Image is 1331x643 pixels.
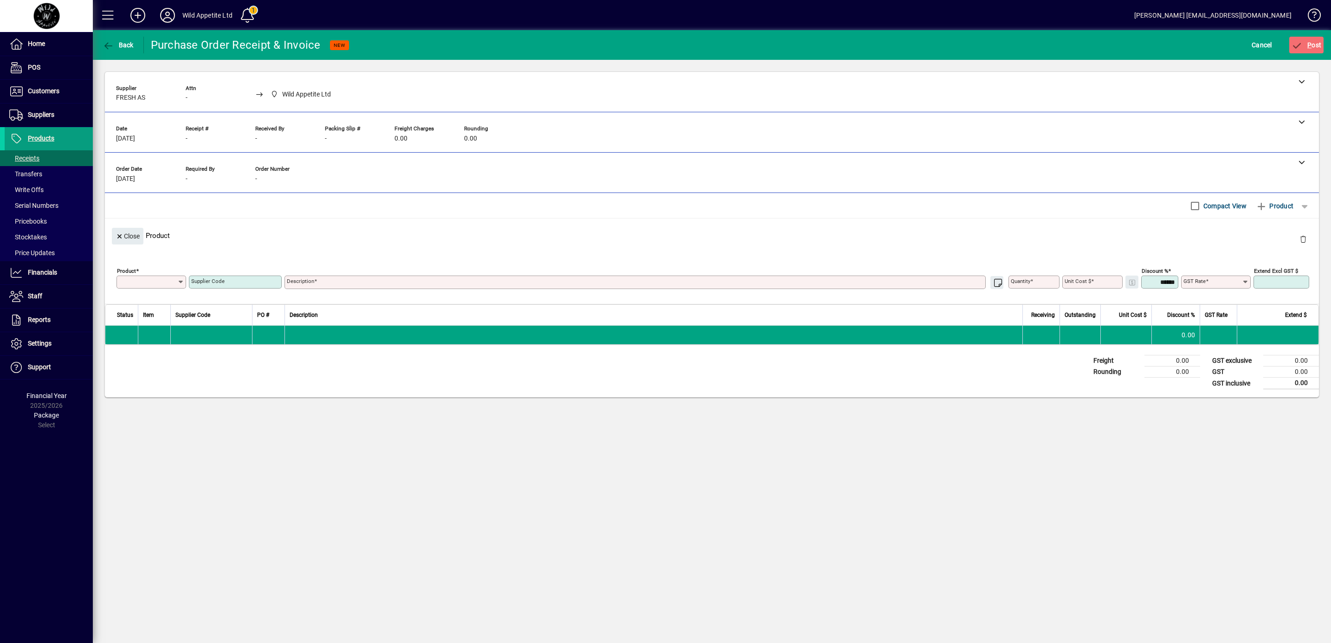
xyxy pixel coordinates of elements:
span: POS [28,64,40,71]
td: 0.00 [1144,367,1200,378]
span: Status [117,310,133,320]
mat-label: Unit Cost $ [1065,278,1091,284]
a: Staff [5,285,93,308]
span: Back [103,41,134,49]
button: Delete [1292,228,1314,250]
button: Cancel [1249,37,1274,53]
mat-label: GST rate [1183,278,1206,284]
span: Financial Year [26,392,67,399]
mat-label: Quantity [1011,278,1030,284]
td: Freight [1089,355,1144,367]
span: Price Updates [9,249,55,257]
button: Back [100,37,136,53]
a: Support [5,356,93,379]
app-page-header-button: Delete [1292,235,1314,243]
span: Unit Cost $ [1119,310,1147,320]
a: Knowledge Base [1301,2,1319,32]
span: P [1307,41,1312,49]
div: Product [105,219,1319,252]
span: [DATE] [116,175,135,183]
span: Reports [28,316,51,323]
a: Customers [5,80,93,103]
button: Close [112,228,143,244]
span: Outstanding [1065,310,1096,320]
span: Cancel [1252,38,1272,52]
span: Stocktakes [9,233,47,241]
span: - [255,135,257,142]
div: Purchase Order Receipt & Invoice [151,38,321,52]
span: - [186,135,187,142]
span: Home [28,40,45,47]
span: - [325,135,327,142]
span: Financials [28,269,57,276]
span: Pricebooks [9,218,47,225]
label: Compact View [1202,201,1247,211]
button: Post [1289,37,1324,53]
span: Settings [28,340,52,347]
a: Transfers [5,166,93,182]
td: Rounding [1089,367,1144,378]
td: GST exclusive [1208,355,1263,367]
span: Write Offs [9,186,44,193]
mat-label: Supplier Code [191,278,225,284]
span: Description [290,310,318,320]
span: Products [28,135,54,142]
a: Suppliers [5,103,93,127]
a: Pricebooks [5,213,93,229]
td: GST inclusive [1208,378,1263,389]
span: Support [28,363,51,371]
span: - [186,94,187,102]
span: Extend $ [1285,310,1307,320]
span: 0.00 [464,135,477,142]
span: FRESH AS [116,94,145,102]
span: Receiving [1031,310,1055,320]
td: 0.00 [1263,367,1319,378]
span: GST Rate [1205,310,1228,320]
a: Receipts [5,150,93,166]
td: 0.00 [1263,355,1319,367]
a: Write Offs [5,182,93,198]
button: Profile [153,7,182,24]
a: Home [5,32,93,56]
div: Wild Appetite Ltd [182,8,233,23]
a: Serial Numbers [5,198,93,213]
td: 0.00 [1151,326,1200,344]
a: Reports [5,309,93,332]
span: - [186,175,187,183]
td: 0.00 [1144,355,1200,367]
a: Settings [5,332,93,355]
span: Staff [28,292,42,300]
td: 0.00 [1263,378,1319,389]
mat-label: Discount % [1142,268,1168,274]
span: Wild Appetite Ltd [282,90,331,99]
span: Discount % [1167,310,1195,320]
span: Serial Numbers [9,202,58,209]
span: 0.00 [394,135,407,142]
span: NEW [334,42,345,48]
a: Price Updates [5,245,93,261]
span: Wild Appetite Ltd [268,89,335,100]
span: PO # [257,310,269,320]
a: POS [5,56,93,79]
span: Package [34,412,59,419]
span: Suppliers [28,111,54,118]
span: Receipts [9,154,39,162]
span: - [255,175,257,183]
span: [DATE] [116,135,135,142]
a: Stocktakes [5,229,93,245]
button: Add [123,7,153,24]
mat-label: Extend excl GST $ [1254,268,1298,274]
mat-label: Description [287,278,314,284]
td: GST [1208,367,1263,378]
app-page-header-button: Close [110,231,146,240]
a: Financials [5,261,93,284]
span: ost [1292,41,1322,49]
div: [PERSON_NAME] [EMAIL_ADDRESS][DOMAIN_NAME] [1134,8,1292,23]
app-page-header-button: Back [93,37,144,53]
mat-label: Product [117,268,136,274]
span: Transfers [9,170,42,178]
span: Supplier Code [175,310,210,320]
span: Item [143,310,154,320]
span: Close [116,229,140,244]
span: Customers [28,87,59,95]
